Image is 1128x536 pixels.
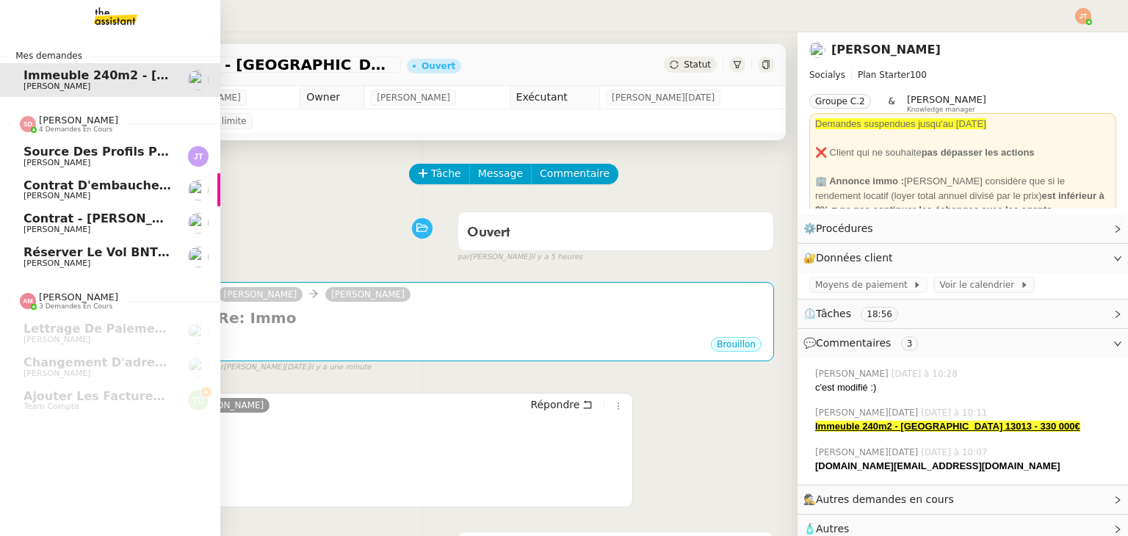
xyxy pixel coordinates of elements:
span: Immeuble 240m2 - [GEOGRAPHIC_DATA] 13013 - 330 000€ [23,68,408,82]
span: ⏲️ [803,308,911,319]
a: [PERSON_NAME] [218,288,303,301]
span: [DATE] à 10:11 [921,406,990,419]
span: [PERSON_NAME] [377,90,450,105]
span: Autres demandes en cours [816,493,954,505]
button: Tâche [409,164,470,184]
span: Socialys [809,70,845,80]
span: Voir le calendrier [939,278,1019,292]
span: Tâches [816,308,851,319]
td: Owner [300,86,365,109]
span: Brouillon [717,339,756,350]
span: [DATE] à 10:28 [892,367,961,380]
span: Données client [816,252,893,264]
span: [DATE] à 10:07 [921,446,990,459]
div: ⏲️Tâches 18:56 [798,300,1128,328]
span: [PERSON_NAME][DATE] [612,90,715,105]
span: 🕵️ [803,493,961,505]
h4: Re: Immo [77,419,626,439]
span: 💬 [803,337,924,349]
span: Plan Starter [858,70,910,80]
nz-tag: 18:56 [861,307,898,322]
img: users%2FSADz3OCgrFNaBc1p3ogUv5k479k1%2Favatar%2Fccbff511-0434-4584-b662-693e5a00b7b7 [188,70,209,90]
img: users%2FC9SBsJ0duuaSgpQFj5LgoEX8n0o2%2Favatar%2Fec9d51b8-9413-4189-adfb-7be4d8c96a3c [188,247,209,267]
div: [PERSON_NAME] considère que si le rendement locatif (loyer total annuel divisé par le prix) [815,174,1110,217]
span: [PERSON_NAME] [815,367,892,380]
img: users%2FZQQIdhcXkybkhSUIYGy0uz77SOL2%2Favatar%2F1738315307335.jpeg [188,323,209,344]
img: svg [1075,8,1091,24]
span: Contrat d'embauche - [PERSON_NAME] [23,178,281,192]
div: 💬Commentaires 3 [798,329,1128,358]
a: [PERSON_NAME] [325,288,411,301]
small: [PERSON_NAME][DATE] [211,361,372,374]
span: Changement d'adresse - SOGECAP [23,355,253,369]
span: Commentaires [816,337,891,349]
span: [PERSON_NAME] [39,291,118,303]
span: il y a une minute [309,361,371,374]
img: svg [20,293,36,309]
span: il y a 5 heures [531,251,583,264]
img: users%2FrZ9hsAwvZndyAxvpJrwIinY54I42%2Favatar%2FChatGPT%20Image%201%20aou%CC%82t%202025%2C%2011_1... [188,180,209,200]
small: [PERSON_NAME] [458,251,582,264]
div: c'est modifié :) [815,380,1116,395]
span: [PERSON_NAME][DATE] [815,406,921,419]
span: Réserver le vol BNTG48 [23,245,184,259]
div: ⚙️Procédures [798,214,1128,243]
button: Répondre [525,396,598,413]
span: Demandes suspendues jusqu'au [DATE] [815,118,986,129]
td: Exécutant [510,86,599,109]
span: [PERSON_NAME] [23,369,90,378]
span: [PERSON_NAME] [907,94,986,105]
strong: pas dépasser les actions [922,147,1035,158]
span: [PERSON_NAME] [23,225,90,234]
span: Moyens de paiement [815,278,913,292]
strong: est inférieur à 8% = ne pas continuer les échanges avec les agents [815,190,1104,216]
img: users%2FoOAfvbuArpdbnMcWMpAFWnfObdI3%2Favatar%2F8c2f5da6-de65-4e06-b9c2-86d64bdc2f41 [188,357,209,377]
span: [PERSON_NAME] [23,158,90,167]
nz-tag: Groupe C.2 [809,94,871,109]
span: Tâche [431,165,461,182]
span: Autres [816,523,849,535]
span: 100 [910,70,927,80]
span: Statut [684,59,711,70]
a: [PERSON_NAME] [831,43,941,57]
a: [PERSON_NAME] [185,399,270,412]
span: ⚙️ [803,220,880,237]
img: svg [20,116,36,132]
div: 🔐Données client [798,244,1128,272]
button: Message [469,164,532,184]
span: Procédures [816,222,873,234]
span: [PERSON_NAME] [23,191,90,200]
span: [PERSON_NAME][DATE] [815,446,921,459]
span: 🔐 [803,250,899,267]
span: [PERSON_NAME] [23,335,90,344]
div: Ouvert [422,62,455,70]
img: users%2FSADz3OCgrFNaBc1p3ogUv5k479k1%2Favatar%2Fccbff511-0434-4584-b662-693e5a00b7b7 [809,42,825,58]
span: par [458,251,470,264]
span: [PERSON_NAME] [23,82,90,91]
span: Contrat - [PERSON_NAME] [23,211,196,225]
img: svg [188,390,209,410]
u: Immeuble 240m2 - [GEOGRAPHIC_DATA] 13013 - 330 000€ [815,421,1080,432]
span: [PERSON_NAME] [39,115,118,126]
button: Commentaire [531,164,618,184]
strong: [DOMAIN_NAME][EMAIL_ADDRESS][DOMAIN_NAME] [815,460,1060,471]
h4: Re: Immo [218,308,767,328]
div: 🕵️Autres demandes en cours [798,485,1128,514]
img: svg [188,146,209,167]
div: Merci à vous, [77,446,626,461]
span: 🧴 [803,523,849,535]
span: Répondre [530,397,579,412]
div: ❌ Client qui ne souhaite [815,145,1110,160]
strong: 🏢 Annonce immo : [815,175,904,186]
span: Knowledge manager [907,106,975,114]
span: Team Compta [23,402,79,411]
span: Mes demandes [7,48,91,63]
span: Immeuble 240m2 - [GEOGRAPHIC_DATA] 13013 - 330 000€ [76,57,395,72]
span: 3 demandes en cours [39,303,112,311]
app-user-label: Knowledge manager [907,94,986,113]
span: & [889,94,895,113]
span: Lettrage de paiement - [DATE] [23,322,226,336]
span: [PERSON_NAME] [23,258,90,268]
span: Ouvert [467,226,510,239]
span: Message [478,165,523,182]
